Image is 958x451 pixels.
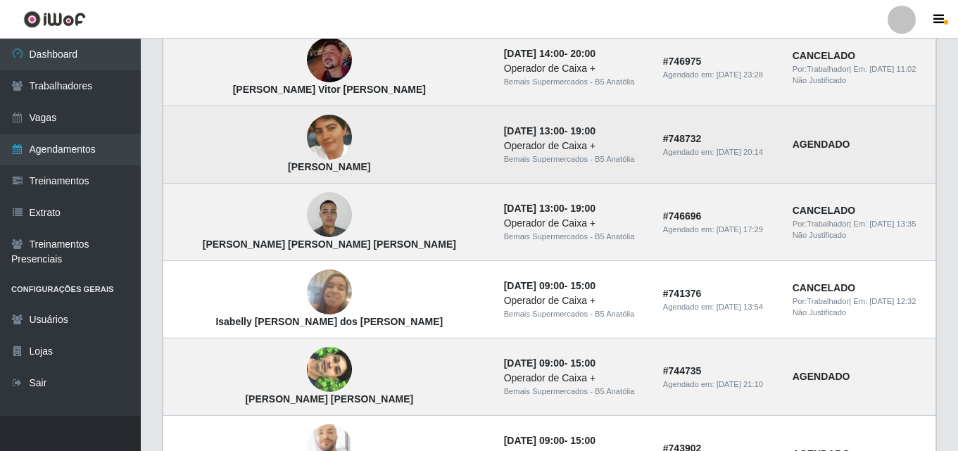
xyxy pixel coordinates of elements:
time: [DATE] 13:35 [869,220,916,228]
time: 15:00 [570,435,595,446]
span: Por: Trabalhador [793,297,849,305]
time: 19:00 [570,203,595,214]
time: [DATE] 13:00 [504,203,565,214]
time: 15:00 [570,280,595,291]
span: Por: Trabalhador [793,220,849,228]
div: Não Justificado [793,75,927,87]
div: | Em: [793,296,927,307]
div: Agendado em: [663,301,776,313]
div: Agendado em: [663,146,776,158]
strong: AGENDADO [793,371,850,382]
strong: [PERSON_NAME] [PERSON_NAME] [PERSON_NAME] [203,239,456,250]
time: [DATE] 21:10 [717,380,763,388]
div: Operador de Caixa + [504,139,646,153]
strong: - [504,125,595,136]
time: [DATE] 13:00 [504,125,565,136]
strong: [PERSON_NAME] Vitor [PERSON_NAME] [233,84,426,95]
img: Ana Beatriz Diniz Firmino [307,98,352,178]
strong: - [504,48,595,59]
strong: CANCELADO [793,50,855,61]
time: [DATE] 23:28 [717,70,763,79]
div: Bemais Supermercados - B5 Anatólia [504,386,646,398]
strong: CANCELADO [793,205,855,216]
strong: CANCELADO [793,282,855,293]
div: Agendado em: [663,379,776,390]
img: João Vitor Soares Lucindo [307,37,352,82]
strong: - [504,357,595,369]
strong: - [504,280,595,291]
div: Bemais Supermercados - B5 Anatólia [504,308,646,320]
div: Não Justificado [793,229,927,241]
time: [DATE] 09:00 [504,435,565,446]
img: CoreUI Logo [23,11,86,28]
time: [DATE] 17:29 [717,225,763,234]
time: 15:00 [570,357,595,369]
time: [DATE] 13:54 [717,303,763,311]
time: 20:00 [570,48,595,59]
div: Bemais Supermercados - B5 Anatólia [504,231,646,243]
strong: # 748732 [663,133,702,144]
strong: # 744735 [663,365,702,376]
time: [DATE] 09:00 [504,280,565,291]
div: Operador de Caixa + [504,293,646,308]
div: | Em: [793,218,927,230]
strong: # 741376 [663,288,702,299]
strong: Isabelly [PERSON_NAME] dos [PERSON_NAME] [215,316,443,327]
strong: AGENDADO [793,139,850,150]
strong: # 746696 [663,210,702,222]
img: Isabelly Maria dos Santos Montenegro [307,253,352,333]
img: Pedro Gomes De Assis Neto [307,185,352,245]
time: [DATE] 20:14 [717,148,763,156]
div: Bemais Supermercados - B5 Anatólia [504,153,646,165]
span: Por: Trabalhador [793,65,849,73]
strong: [PERSON_NAME] [288,161,370,172]
time: 19:00 [570,125,595,136]
div: Bemais Supermercados - B5 Anatólia [504,76,646,88]
div: Agendado em: [663,69,776,81]
img: Jose Lucas de Almeida Souza [307,330,352,410]
time: [DATE] 12:32 [869,297,916,305]
time: [DATE] 11:02 [869,65,916,73]
div: | Em: [793,63,927,75]
strong: - [504,435,595,446]
div: Não Justificado [793,307,927,319]
strong: # 746975 [663,56,702,67]
strong: [PERSON_NAME] [PERSON_NAME] [245,393,413,405]
time: [DATE] 14:00 [504,48,565,59]
time: [DATE] 09:00 [504,357,565,369]
div: Operador de Caixa + [504,371,646,386]
strong: - [504,203,595,214]
div: Operador de Caixa + [504,61,646,76]
div: Operador de Caixa + [504,216,646,231]
div: Agendado em: [663,224,776,236]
